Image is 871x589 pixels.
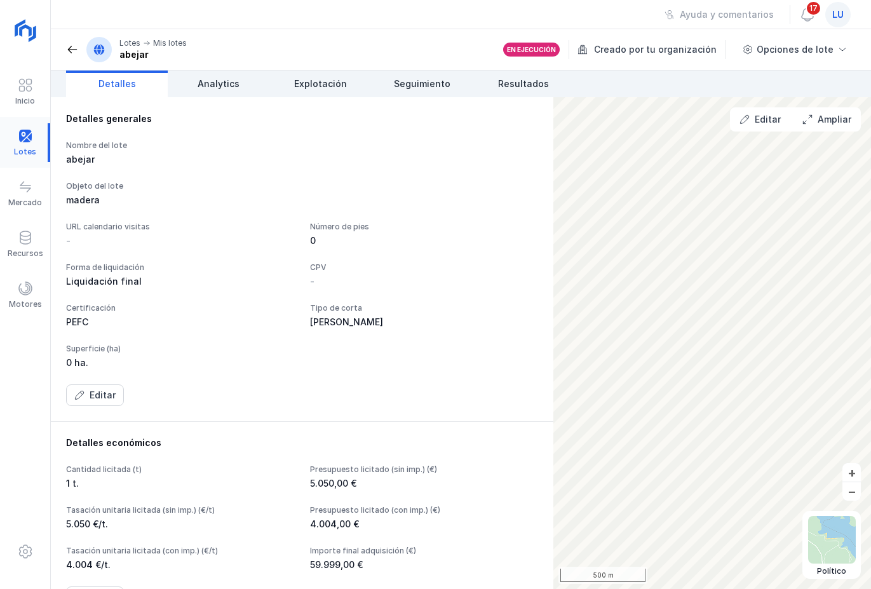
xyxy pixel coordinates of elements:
a: Detalles [66,71,168,97]
span: Analytics [198,78,240,90]
a: Explotación [269,71,371,97]
a: Seguimiento [371,71,473,97]
div: Tasación unitaria licitada (con imp.) (€/t) [66,546,295,556]
button: Ayuda y comentarios [656,4,782,25]
div: Ampliar [818,113,851,126]
div: Tasación unitaria licitada (sin imp.) (€/t) [66,505,295,515]
div: Número de pies [310,222,539,232]
img: political.webp [808,516,856,564]
div: 5.050 €/t. [66,518,295,531]
div: Superficie (ha) [66,344,295,354]
a: Resultados [473,71,574,97]
div: Forma de liquidación [66,262,295,273]
div: Opciones de lote [757,43,834,56]
div: Editar [90,389,116,402]
div: Mercado [8,198,42,208]
div: Presupuesto licitado (con imp.) (€) [310,505,539,515]
div: En ejecución [507,45,556,54]
div: CPV [310,262,539,273]
a: Analytics [168,71,269,97]
div: Presupuesto licitado (sin imp.) (€) [310,464,539,475]
div: - [310,275,314,288]
div: Inicio [15,96,35,106]
div: 59.999,00 € [310,559,539,571]
div: Cantidad licitada (t) [66,464,295,475]
div: Mis lotes [153,38,187,48]
button: + [842,463,861,482]
div: Motores [9,299,42,309]
div: Objeto del lote [66,181,538,191]
div: Detalles generales [66,112,538,125]
div: - [66,234,71,247]
div: Importe final adquisición (€) [310,546,539,556]
span: Detalles [98,78,136,90]
div: 0 [310,234,539,247]
div: Político [808,566,856,576]
button: Ampliar [794,109,860,130]
div: Creado por tu organización [577,40,728,59]
div: Lotes [119,38,140,48]
div: Liquidación final [66,275,295,288]
button: Editar [66,384,124,406]
button: – [842,482,861,501]
div: 0 ha. [66,356,295,369]
div: Ayuda y comentarios [680,8,774,21]
span: 17 [806,1,821,16]
span: Resultados [498,78,549,90]
div: 4.004 €/t. [66,559,295,571]
div: abejar [119,48,187,61]
div: Recursos [8,248,43,259]
div: Editar [755,113,781,126]
div: Nombre del lote [66,140,295,151]
div: madera [66,194,538,206]
span: Explotación [294,78,347,90]
div: 4.004,00 € [310,518,539,531]
div: PEFC [66,316,295,328]
div: abejar [66,153,295,166]
div: URL calendario visitas [66,222,295,232]
div: 5.050,00 € [310,477,539,490]
button: Editar [731,109,789,130]
div: Tipo de corta [310,303,539,313]
span: lu [832,8,844,21]
div: Certificación [66,303,295,313]
span: Seguimiento [394,78,450,90]
div: 1 t. [66,477,295,490]
div: Detalles económicos [66,437,538,449]
div: [PERSON_NAME] [310,316,539,328]
img: logoRight.svg [10,15,41,46]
